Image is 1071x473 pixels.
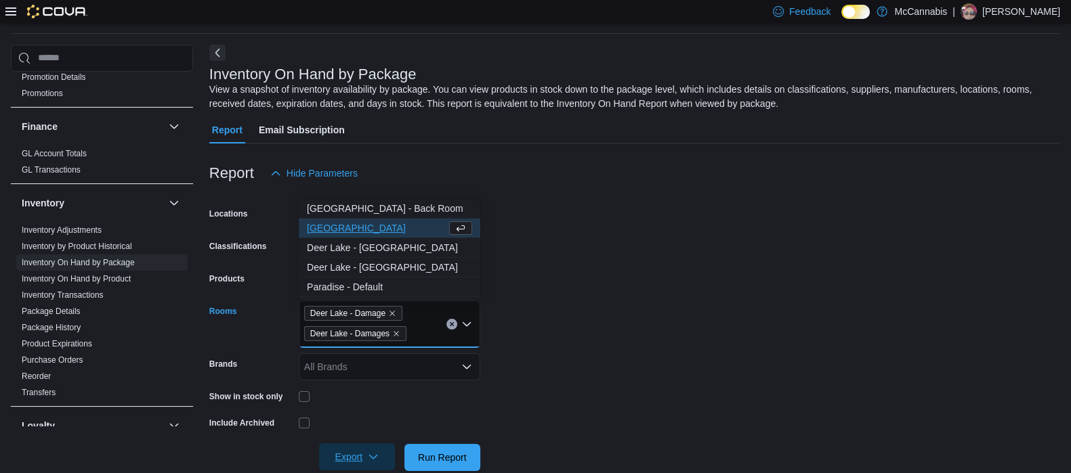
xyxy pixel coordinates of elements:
[22,196,163,210] button: Inventory
[22,387,56,398] span: Transfers
[209,241,267,252] label: Classifications
[209,45,226,61] button: Next
[22,274,131,284] a: Inventory On Hand by Product
[310,327,390,340] span: Deer Lake - Damages
[22,419,55,432] h3: Loyalty
[307,202,472,215] span: [GEOGRAPHIC_DATA] - Back Room
[22,323,81,332] a: Package History
[209,208,248,219] label: Locations
[304,306,402,321] span: Deer Lake - Damage
[299,238,480,258] button: Deer Lake - New Damages
[299,277,480,297] button: Paradise - Default
[22,225,102,235] span: Inventory Adjustments
[22,120,58,133] h3: Finance
[789,5,831,18] span: Feedback
[166,195,182,211] button: Inventory
[22,149,87,158] a: GL Account Totals
[209,306,237,317] label: Rooms
[259,116,345,143] span: Email Subscription
[299,219,480,238] button: Deer Lake - Front Room
[22,371,51,382] span: Reorder
[22,290,104,300] span: Inventory Transactions
[22,388,56,397] a: Transfers
[212,116,243,143] span: Report
[22,258,135,267] a: Inventory On Hand by Package
[841,5,870,19] input: Dark Mode
[22,120,163,133] button: Finance
[307,280,472,294] span: Paradise - Default
[209,273,245,284] label: Products
[894,3,947,20] p: McCannabis
[299,199,480,297] div: Choose from the following options
[299,258,480,277] button: Deer Lake - Old Damages
[310,307,385,320] span: Deer Lake - Damage
[11,53,193,107] div: Discounts & Promotions
[22,72,86,83] span: Promotion Details
[22,355,83,365] span: Purchase Orders
[392,330,400,338] button: Remove Deer Lake - Damages from selection in this group
[209,83,1053,111] div: View a snapshot of inventory availability by package. You can view products in stock down to the ...
[166,418,182,434] button: Loyalty
[22,371,51,381] a: Reorder
[307,221,446,235] span: [GEOGRAPHIC_DATA]
[11,145,193,183] div: Finance
[461,319,472,330] button: Close list of options
[22,257,135,268] span: Inventory On Hand by Package
[166,118,182,135] button: Finance
[209,165,254,181] h3: Report
[418,451,467,464] span: Run Report
[287,166,358,180] span: Hide Parameters
[388,309,396,317] button: Remove Deer Lake - Damage from selection in this group
[299,199,480,219] button: Deer Lake - Back Room
[22,322,81,333] span: Package History
[319,443,395,470] button: Export
[982,3,1060,20] p: [PERSON_NAME]
[22,419,163,432] button: Loyalty
[841,19,842,20] span: Dark Mode
[446,319,457,330] button: Clear input
[22,148,87,159] span: GL Account Totals
[22,89,63,98] a: Promotions
[209,359,237,369] label: Brands
[265,160,363,187] button: Hide Parameters
[22,242,132,251] a: Inventory by Product Historical
[22,307,81,316] a: Package Details
[307,241,472,254] span: Deer Lake - [GEOGRAPHIC_DATA]
[22,196,64,210] h3: Inventory
[22,355,83,365] a: Purchase Orders
[11,222,193,406] div: Inventory
[22,290,104,300] a: Inventory Transactions
[304,326,406,341] span: Deer Lake - Damages
[961,3,977,20] div: Krista Brumsey
[22,165,81,175] a: GL Transactions
[22,72,86,82] a: Promotion Details
[22,241,132,252] span: Inventory by Product Historical
[209,391,283,402] label: Show in stock only
[307,261,472,274] span: Deer Lake - [GEOGRAPHIC_DATA]
[404,444,480,471] button: Run Report
[461,361,472,372] button: Open list of options
[209,418,274,428] label: Include Archived
[22,88,63,99] span: Promotions
[22,306,81,317] span: Package Details
[327,443,387,470] span: Export
[27,5,87,18] img: Cova
[952,3,955,20] p: |
[22,339,92,348] a: Product Expirations
[22,225,102,235] a: Inventory Adjustments
[209,66,417,83] h3: Inventory On Hand by Package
